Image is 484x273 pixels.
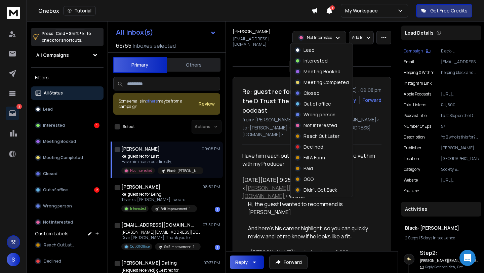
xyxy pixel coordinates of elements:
div: And here's his career highlight, so you can quickly review and let me know if he looks like a fit: [248,224,376,240]
p: OOO [304,176,314,183]
p: Publisher [404,145,421,151]
p: Out of office [304,101,331,107]
span: Cmd + Shift + k [55,30,85,37]
p: Number of Eps [404,124,431,129]
p: Press to check for shortcuts. [42,30,91,44]
h1: All Inbox(s) [116,29,153,36]
h1: [PERSON_NAME] [121,146,160,152]
div: 1 [94,123,99,128]
p: Add to [352,35,363,40]
p: Out Of Office [130,244,150,249]
p: Interested [43,123,65,128]
p: Fill A Form [304,154,325,161]
p: helping X with Y [404,70,434,75]
a: [PERSON_NAME][EMAIL_ADDRESS][DOMAIN_NAME] [242,184,335,200]
button: Others [167,57,220,72]
h1: [PERSON_NAME] Dating [121,260,177,266]
p: 3 [16,104,22,109]
span: 65 / 65 [116,42,131,50]
p: [DATE] : 09:08 pm [341,87,381,93]
button: Forward [269,256,308,269]
p: Description [404,134,425,140]
h1: Black- [PERSON_NAME] [405,225,477,231]
div: Some emails in maybe from a campaign [119,99,199,109]
p: location [404,156,419,161]
p: Reach Out Later [304,133,339,140]
span: Declined [44,259,61,264]
p: Last Stop on the D Trust The Process podcast [441,113,479,118]
label: Select [123,124,135,129]
p: Dear [PERSON_NAME], Thank you for [121,235,202,240]
div: Hi, the guest I wanted to recommend is [PERSON_NAME] [248,200,376,216]
p: All Status [44,90,63,96]
p: Campaign [404,48,423,54]
p: Category [404,167,420,172]
p: Instagram Link [404,81,432,86]
h3: Inboxes selected [133,42,176,50]
p: Youtube [404,188,419,194]
h1: Re: guest rec for Last Stop on the D Trust The Process podcast [242,87,337,115]
span: Reach Out Later [44,242,75,248]
p: [EMAIL_ADDRESS][DOMAIN_NAME] [441,59,479,65]
p: Interested [304,57,328,64]
div: Reply [235,259,248,266]
p: Self Improvement- 1k-10k [161,206,193,211]
h1: [PERSON_NAME] [121,184,160,190]
p: Thanks, [PERSON_NAME] - we are [121,197,197,202]
span: Review [199,101,215,107]
p: Interested [130,206,146,211]
div: Have him reach out directly, Ill schedule a call to vet him with my Producer [242,152,376,168]
div: 1 [215,207,220,212]
p: from: [PERSON_NAME] <[EMAIL_ADDRESS][DOMAIN_NAME]> [242,116,381,123]
p: Closed [43,171,57,177]
p: [PERSON_NAME][EMAIL_ADDRESS][DOMAIN_NAME] [121,230,202,235]
span: 1 [330,5,335,10]
p: Lead [304,47,315,53]
p: 08:52 PM [202,184,220,190]
div: Open Intercom Messenger [459,250,476,266]
div: 1 [215,245,220,250]
p: Re: guest rec for Being [121,192,197,197]
p: Total Listens [404,102,426,108]
div: Forward [362,97,381,104]
p: Email [404,59,414,65]
div: Activities [401,202,481,217]
p: [Request received] guest rec for [121,268,201,273]
p: Black- [PERSON_NAME] [441,48,479,54]
div: | [405,235,477,241]
p: Closed [304,90,320,96]
p: website [404,178,418,183]
p: Not Interested [304,122,337,129]
p: Lead [43,107,53,112]
p: 09:08 PM [202,146,220,152]
p: Not Interested [307,35,332,40]
div: Onebox [38,6,311,15]
h6: [PERSON_NAME][EMAIL_ADDRESS][DOMAIN_NAME] [420,258,479,263]
span: S [7,253,20,266]
div: [DATE][DATE] 9:25 AM [PERSON_NAME] < > wrote: [242,176,376,200]
p: My Workspace [345,7,380,14]
button: Primary [113,57,167,73]
p: [URL][DOMAIN_NAME] [441,91,479,97]
p: helping black and brown professionals with lessons from guests in entertainment and career fields [441,70,479,75]
p: 07:37 PM [203,260,220,266]
p: Apple Podcasts [404,91,431,97]
p: Re: guest rec for Last [121,154,202,159]
p: Society & Culture,Business,Entrepreneurship,Careers [441,167,479,172]
p: Meeting Booked [304,68,340,75]
p: Have him reach out directly, [121,159,202,164]
p: Wrong person [304,111,335,118]
p: Paid [304,165,313,172]
p: [GEOGRAPHIC_DATA] [441,156,479,161]
p: [URL][DOMAIN_NAME][PERSON_NAME] [441,178,479,183]
span: 9th, Oct [449,265,463,269]
h1: [EMAIL_ADDRESS][DOMAIN_NAME] [121,222,195,228]
div: 2 [94,187,99,193]
p: Lead Details [405,30,434,36]
span: others [146,98,158,104]
p: Meeting Completed [304,79,349,86]
p: Not Interested [43,220,73,225]
span: 3 days in sequence [420,235,455,241]
p: Get Free Credits [430,7,468,14]
p: Self Improvement- 1k-10k [164,244,197,249]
